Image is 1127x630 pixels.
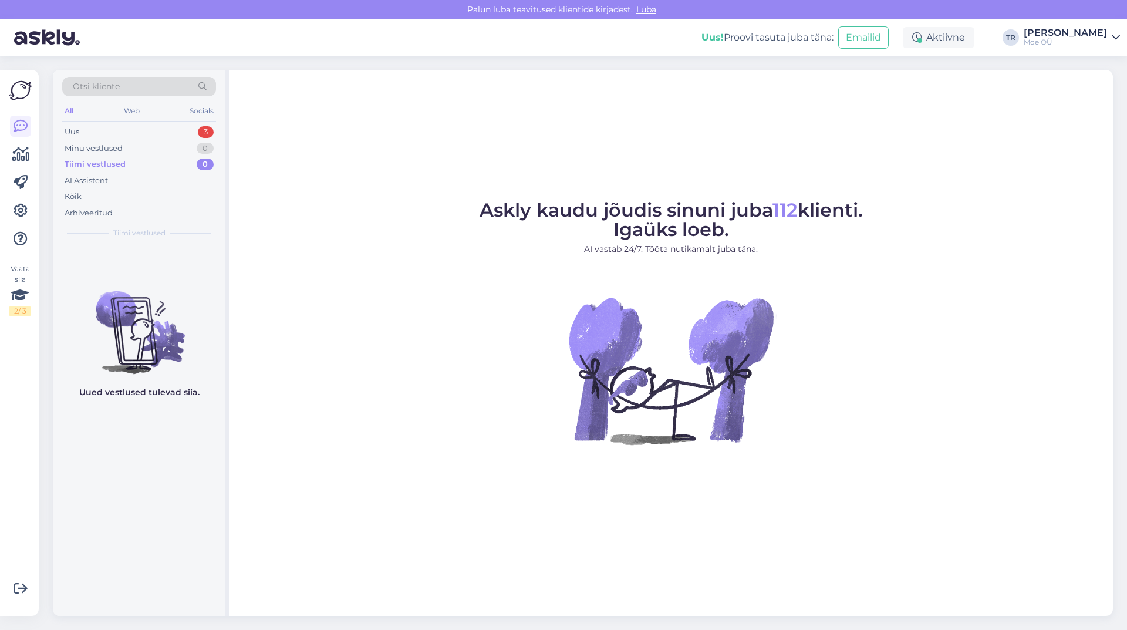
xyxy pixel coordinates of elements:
div: Socials [187,103,216,119]
a: [PERSON_NAME]Moe OÜ [1024,28,1120,47]
b: Uus! [701,32,724,43]
div: TR [1003,29,1019,46]
span: Luba [633,4,660,15]
span: Otsi kliente [73,80,120,93]
button: Emailid [838,26,889,49]
div: AI Assistent [65,175,108,187]
div: 2 / 3 [9,306,31,316]
div: Proovi tasuta juba täna: [701,31,834,45]
div: Vaata siia [9,264,31,316]
div: Aktiivne [903,27,974,48]
p: Uued vestlused tulevad siia. [79,386,200,399]
span: Askly kaudu jõudis sinuni juba klienti. Igaüks loeb. [480,198,863,241]
img: No chats [53,270,225,376]
img: No Chat active [565,265,777,476]
div: 0 [197,143,214,154]
img: Askly Logo [9,79,32,102]
div: 0 [197,159,214,170]
div: Uus [65,126,79,138]
div: Web [122,103,142,119]
span: 112 [772,198,798,221]
div: All [62,103,76,119]
span: Tiimi vestlused [113,228,166,238]
div: Tiimi vestlused [65,159,126,170]
div: Kõik [65,191,82,203]
div: Arhiveeritud [65,207,113,219]
div: Moe OÜ [1024,38,1107,47]
p: AI vastab 24/7. Tööta nutikamalt juba täna. [480,243,863,255]
div: 3 [198,126,214,138]
div: Minu vestlused [65,143,123,154]
div: [PERSON_NAME] [1024,28,1107,38]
